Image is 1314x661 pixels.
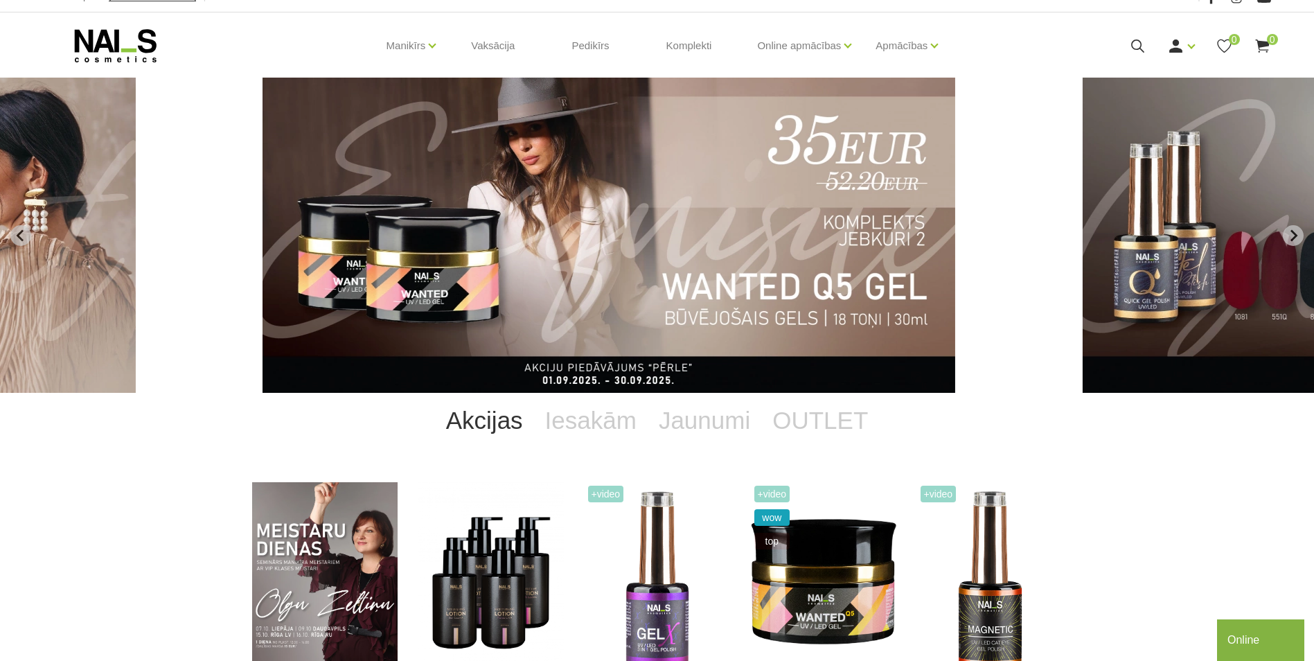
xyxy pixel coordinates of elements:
[754,533,790,549] span: top
[560,12,620,79] a: Pedikīrs
[1254,37,1271,55] a: 0
[1229,34,1240,45] span: 0
[655,12,723,79] a: Komplekti
[754,509,790,526] span: wow
[1216,37,1233,55] a: 0
[761,393,879,448] a: OUTLET
[435,393,534,448] a: Akcijas
[460,12,526,79] a: Vaksācija
[534,393,648,448] a: Iesakām
[754,486,790,502] span: +Video
[1283,225,1304,246] button: Next slide
[921,486,957,502] span: +Video
[588,486,624,502] span: +Video
[876,18,927,73] a: Apmācības
[1267,34,1278,45] span: 0
[263,78,1051,393] li: 4 of 13
[387,18,426,73] a: Manikīrs
[648,393,761,448] a: Jaunumi
[10,225,31,246] button: Previous slide
[757,18,841,73] a: Online apmācības
[1217,617,1307,661] iframe: chat widget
